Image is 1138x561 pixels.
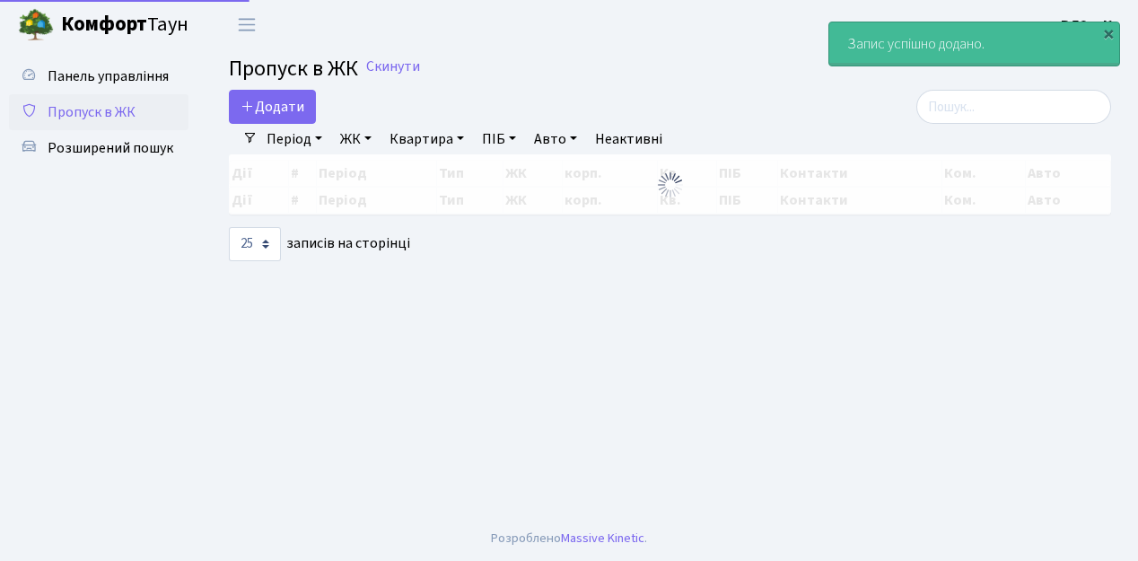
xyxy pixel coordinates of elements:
a: ЖК [333,124,379,154]
a: Неактивні [588,124,670,154]
img: logo.png [18,7,54,43]
a: Період [259,124,329,154]
span: Пропуск в ЖК [48,102,136,122]
div: Запис успішно додано. [829,22,1119,66]
select: записів на сторінці [229,227,281,261]
label: записів на сторінці [229,227,410,261]
a: Панель управління [9,58,188,94]
div: × [1099,24,1117,42]
span: Панель управління [48,66,169,86]
a: Квартира [382,124,471,154]
a: Розширений пошук [9,130,188,166]
div: Розроблено . [491,529,647,548]
a: ВЛ2 -. К. [1061,14,1116,36]
a: Додати [229,90,316,124]
a: Авто [527,124,584,154]
img: Обробка... [656,171,685,199]
span: Пропуск в ЖК [229,53,358,84]
span: Додати [241,97,304,117]
a: Massive Kinetic [561,529,644,548]
button: Переключити навігацію [224,10,269,39]
span: Розширений пошук [48,138,173,158]
span: Таун [61,10,188,40]
b: ВЛ2 -. К. [1061,15,1116,35]
a: ПІБ [475,124,523,154]
input: Пошук... [916,90,1111,124]
b: Комфорт [61,10,147,39]
a: Пропуск в ЖК [9,94,188,130]
a: Скинути [366,58,420,75]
